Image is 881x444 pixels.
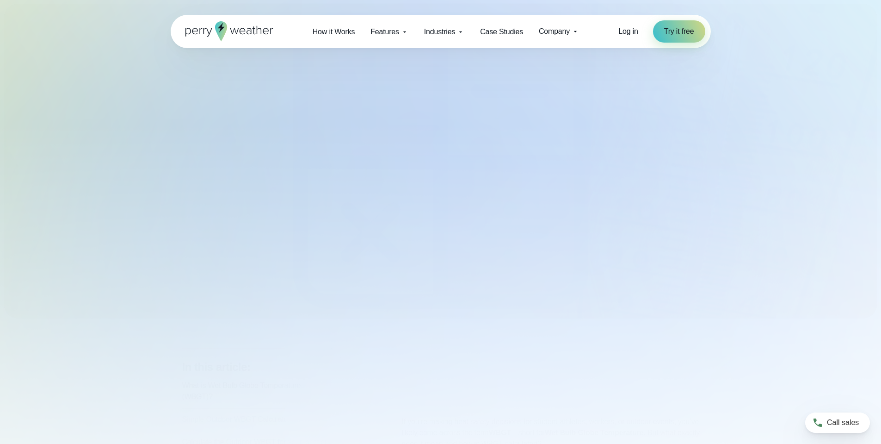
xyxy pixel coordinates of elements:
[424,26,455,38] span: Industries
[313,26,355,38] span: How it Works
[618,26,638,37] a: Log in
[305,22,363,41] a: How it Works
[370,26,399,38] span: Features
[618,27,638,35] span: Log in
[472,22,531,41] a: Case Studies
[480,26,523,38] span: Case Studies
[664,26,694,37] span: Try it free
[827,417,859,428] span: Call sales
[653,20,705,43] a: Try it free
[539,26,570,37] span: Company
[805,413,870,433] a: Call sales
